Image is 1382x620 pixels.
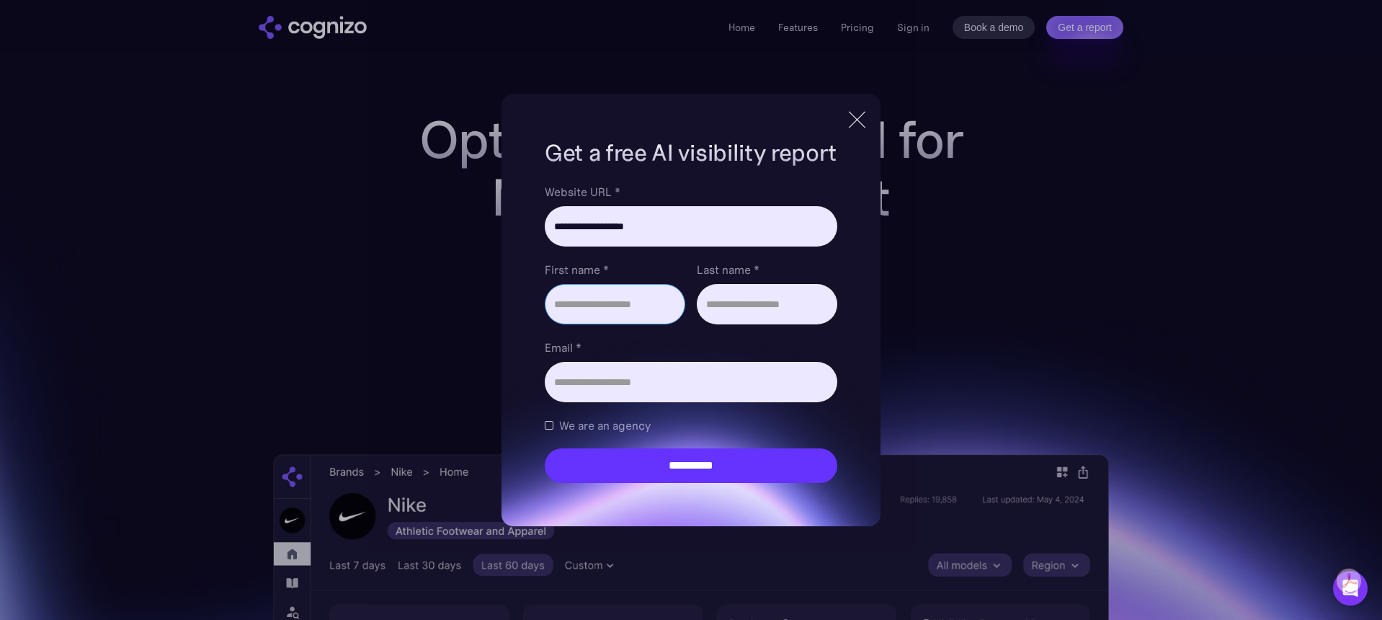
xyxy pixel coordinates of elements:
[545,339,837,356] label: Email *
[545,137,837,169] h1: Get a free AI visibility report
[697,261,837,278] label: Last name *
[1333,571,1368,606] div: Open Intercom Messenger
[545,183,837,200] label: Website URL *
[559,417,651,434] span: We are an agency
[545,183,837,483] form: Brand Report Form
[545,261,685,278] label: First name *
